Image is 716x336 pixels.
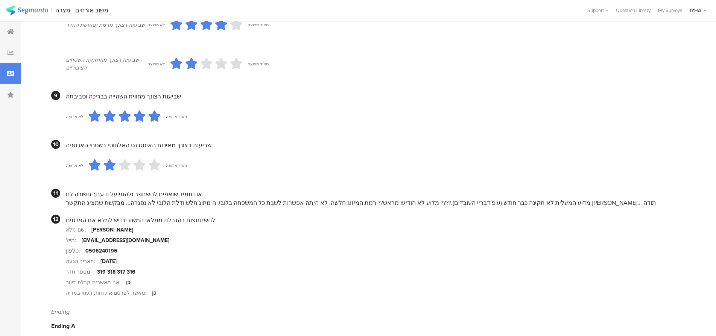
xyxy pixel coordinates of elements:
[166,114,187,120] div: מאוד מרוצה
[166,162,187,168] div: מאוד מרוצה
[66,162,83,168] div: לא מרוצה
[6,6,48,15] img: segmanta logo
[248,22,269,28] div: מאוד מרוצה
[66,92,686,101] div: שביעות רצונך מחווית השהייה בבריכה וסביבתה
[100,257,117,265] div: [DATE]
[66,278,126,286] div: אני מאשר/ת קבלת דיוור:
[66,190,686,198] div: אנו תמיד שואפים להשתפר ולהתייעל ודעתך חשובה לנו
[147,22,165,28] div: לא מרוצה
[66,247,85,255] div: טלפון:
[55,7,108,14] div: משוב אורחים - מצדה
[51,322,686,330] div: Ending A
[66,56,147,72] div: שביעות רצונך מתחזוקת השטחים הציבוריים
[51,215,60,224] div: 12
[66,141,686,150] div: שביעות רצונך מאיכות האינטרנט האלחוטי בשטחי האכסניה
[66,268,97,276] div: מספר חדר:
[66,216,686,224] div: להשתתפות בהגרלת ממלאי המשובים יש למלא את הפרטים
[51,189,60,198] div: 11
[85,247,117,255] div: 0506240196
[690,7,701,14] div: IYHA
[66,21,147,29] div: שביעות רצונך מרמת תחזוקת החדר
[97,268,135,276] div: 319 318 317 316
[147,61,165,67] div: לא מרוצה
[126,278,130,286] div: כן
[66,226,91,234] div: שם מלא:
[66,236,82,244] div: מייל:
[612,7,654,14] a: Question Library
[91,226,133,234] div: [PERSON_NAME]
[66,289,152,297] div: מאשר לפרסם את חוות דעתי במדיה:
[152,289,156,297] div: כן
[51,140,60,149] div: 10
[66,114,83,120] div: לא מרוצה
[587,5,608,16] div: Support
[66,198,686,207] div: מדוע המעלית לא תקינה כבר חודש (ע'פ דבריי העובדים).???? מדוע לא הודיעו מראש?? רמת המיזוג חלשה. לא ...
[51,307,686,316] div: Ending
[82,236,169,244] div: [EMAIL_ADDRESS][DOMAIN_NAME]
[654,7,686,14] a: My Surveys
[51,91,60,100] div: 9
[66,257,100,265] div: תאריך הגעה:
[51,6,52,15] div: |
[248,61,269,67] div: מאוד מרוצה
